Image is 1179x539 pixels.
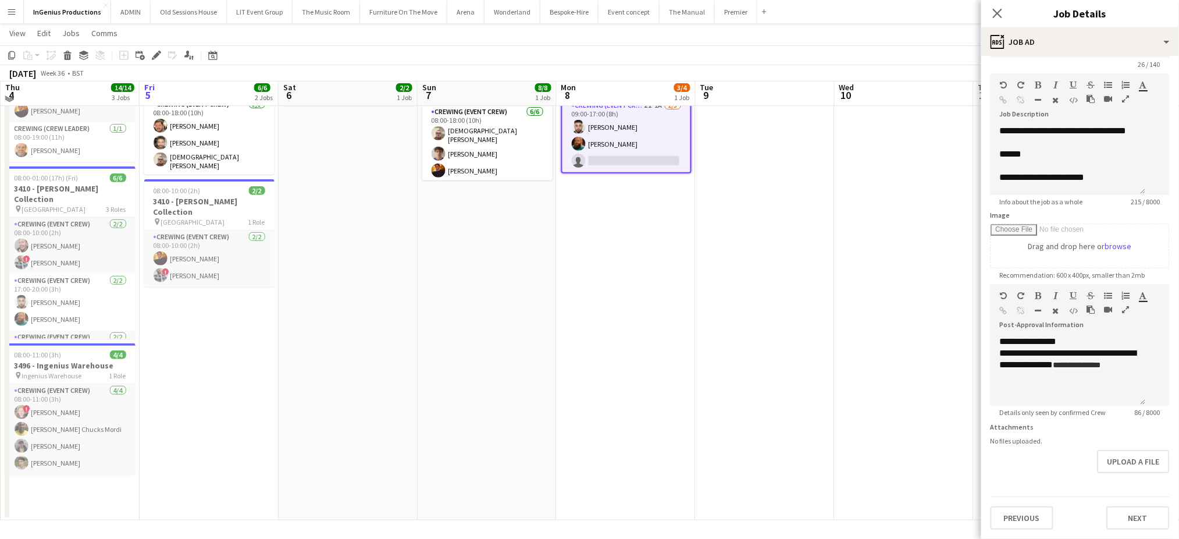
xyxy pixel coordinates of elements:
span: 2/2 [249,186,265,195]
span: 7 [421,88,436,102]
div: 1 Job [675,93,690,102]
button: Fullscreen [1122,94,1130,104]
span: 11 [977,88,993,102]
span: 8/8 [535,83,551,92]
button: InGenius Productions [24,1,111,23]
div: Job Ad [981,28,1179,56]
span: 6/6 [110,173,126,182]
span: Edit [37,28,51,38]
span: Wed [839,82,854,93]
a: Edit [33,26,55,41]
button: Horizontal Line [1035,95,1043,105]
span: Details only seen by confirmed Crew [991,408,1116,417]
div: BST [72,69,84,77]
div: 1 Job [536,93,551,102]
button: Arena [447,1,485,23]
button: HTML Code [1070,306,1078,315]
app-card-role: Crewing (Event Crew)2/208:00-10:00 (2h)[PERSON_NAME]![PERSON_NAME] [5,218,136,274]
h3: 3410 - [PERSON_NAME] Collection [5,183,136,204]
span: Jobs [62,28,80,38]
button: Undo [1000,291,1008,300]
label: Attachments [991,423,1034,431]
button: Old Sessions House [151,1,227,23]
span: 3 Roles [106,205,126,214]
span: ! [162,268,169,275]
button: Ordered List [1122,80,1130,90]
span: Ingenius Warehouse [22,371,82,380]
span: 26 / 140 [1129,60,1170,69]
span: Recommendation: 600 x 400px, smaller than 2mb [991,271,1155,279]
button: Premier [715,1,757,23]
button: Event concept [599,1,660,23]
button: Undo [1000,80,1008,90]
span: 215 / 8000 [1122,197,1170,206]
span: 4 [3,88,20,102]
div: No files uploaded. [991,437,1170,445]
button: Ordered List [1122,291,1130,300]
button: Clear Formatting [1052,95,1060,105]
span: 2/2 [396,83,412,92]
span: 4/4 [110,350,126,359]
span: Thu [5,82,20,93]
span: Thu [978,82,993,93]
span: 1 Role [248,218,265,226]
button: Paste as plain text [1087,305,1095,314]
button: Italic [1052,80,1060,90]
span: Tue [700,82,714,93]
span: View [9,28,26,38]
span: Sun [422,82,436,93]
span: 1 Role [109,371,126,380]
span: 08:00-01:00 (17h) (Fri) [15,173,79,182]
app-card-role: Crewing (Crew Leader)1/108:00-19:00 (11h)[PERSON_NAME] [5,122,136,162]
span: 8 [560,88,576,102]
app-job-card: 08:00-01:00 (17h) (Fri)6/63410 - [PERSON_NAME] Collection [GEOGRAPHIC_DATA]3 RolesCrewing (Event ... [5,166,136,339]
button: Insert video [1105,305,1113,314]
button: LIT Event Group [227,1,293,23]
span: Fri [144,82,155,93]
button: Clear Formatting [1052,306,1060,315]
button: Bold [1035,80,1043,90]
button: Unordered List [1105,80,1113,90]
button: Insert video [1105,94,1113,104]
div: 2 Jobs [255,93,273,102]
h3: 3496 - Ingenius Warehouse [5,360,136,371]
app-job-card: 08:00-11:00 (3h)4/43496 - Ingenius Warehouse Ingenius Warehouse1 RoleCrewing (Event Crew)4/408:00... [5,343,136,474]
app-card-role: Crewing (Event Crew)3/308:00-18:00 (10h)[PERSON_NAME][PERSON_NAME][DEMOGRAPHIC_DATA][PERSON_NAME] [144,98,275,175]
app-job-card: 08:00-10:00 (2h)2/23410 - [PERSON_NAME] Collection [GEOGRAPHIC_DATA]1 RoleCrewing (Event Crew)2/2... [144,179,275,287]
button: Strikethrough [1087,291,1095,300]
h3: 3410 - [PERSON_NAME] Collection [144,196,275,217]
button: Redo [1017,291,1025,300]
button: Text Color [1139,80,1148,90]
span: 3/4 [674,83,690,92]
span: 6 [282,88,296,102]
button: Bold [1035,291,1043,300]
div: 1 Job [397,93,412,102]
span: 10 [838,88,854,102]
app-card-role: Crewing (Event Crew)6/608:00-18:00 (10h)[DEMOGRAPHIC_DATA][PERSON_NAME][PERSON_NAME][PERSON_NAME] [422,105,553,233]
button: Bespoke-Hire [540,1,599,23]
span: Comms [91,28,117,38]
span: [GEOGRAPHIC_DATA] [161,218,225,226]
button: Upload a file [1098,450,1170,473]
button: The Music Room [293,1,360,23]
span: 08:00-11:00 (3h) [15,350,62,359]
button: Text Color [1139,291,1148,300]
span: Mon [561,82,576,93]
button: The Manual [660,1,715,23]
span: 14/14 [111,83,134,92]
div: 3 Jobs [112,93,134,102]
a: Comms [87,26,122,41]
button: Furniture On The Move [360,1,447,23]
button: Paste as plain text [1087,94,1095,104]
button: Unordered List [1105,291,1113,300]
span: ! [23,256,30,263]
h3: Job Details [981,6,1179,21]
app-card-role: Crewing (Event Crew)2/2 [5,331,136,387]
span: 08:00-10:00 (2h) [154,186,201,195]
button: Wonderland [485,1,540,23]
button: Previous [991,506,1053,530]
button: Underline [1070,291,1078,300]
